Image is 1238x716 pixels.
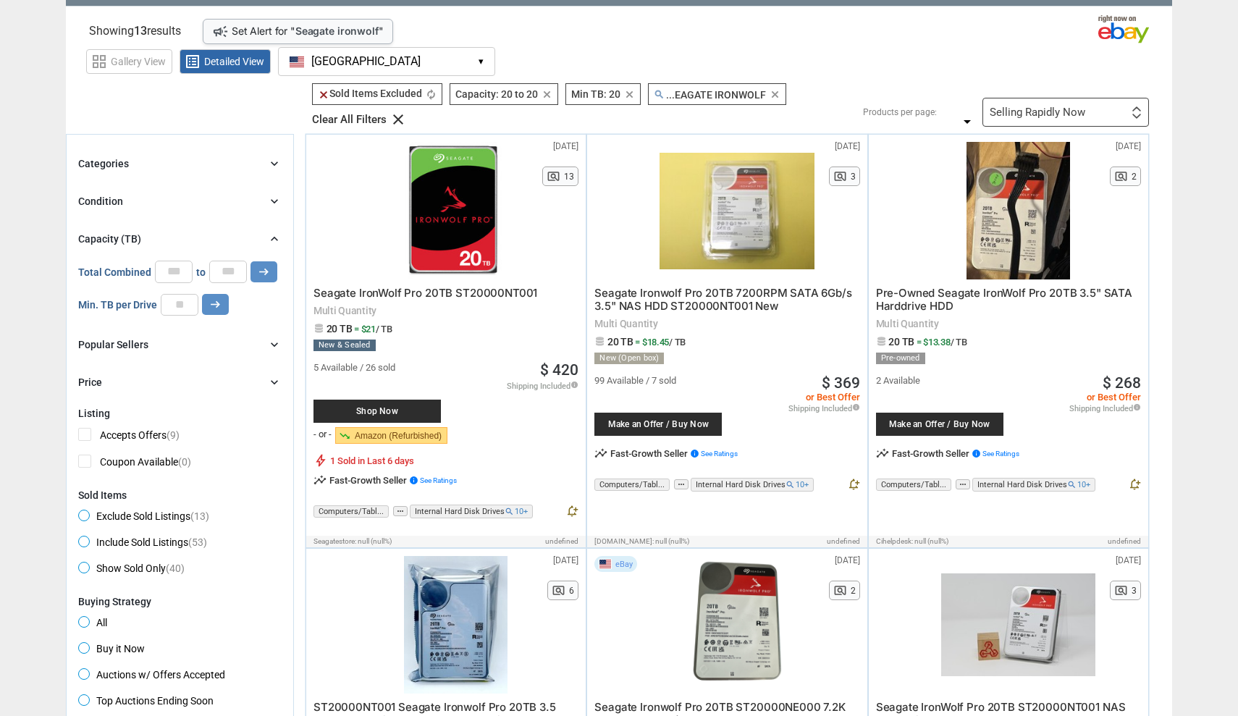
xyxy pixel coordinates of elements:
span: Fast-Growth Seller [329,476,457,485]
i: insights [594,447,607,460]
span: / TB [376,324,392,334]
i: chevron_right [267,337,282,352]
span: Internal Hard Disk Drives [972,478,1095,492]
span: Multi Quantity [876,319,1141,329]
span: more_horiz [674,479,689,489]
i: chevron_right [267,232,282,246]
span: (0) [178,456,191,468]
button: more_horiz [393,506,408,517]
button: more_horiz [674,479,689,490]
span: Seagate IronWolf Pro 20TB ST20000NT001 [313,286,537,300]
span: trending_down [339,430,350,442]
span: Accepts Offers [78,428,180,446]
div: Buying Strategy [78,596,282,607]
i: notification_add [1128,478,1141,491]
span: $ 369 [822,376,860,391]
span: 13 [564,172,574,181]
i: search [1067,480,1077,489]
span: = $13.38 [917,337,967,348]
span: 20 TB [327,323,353,334]
i: clear [542,89,552,100]
a: trending_downAmazon (Refurbished) [335,427,447,444]
span: 10+ [515,507,528,516]
span: 3 [851,172,856,181]
div: Clear All Filters [312,114,387,125]
i: clear [770,89,780,100]
span: = $18.45 [635,337,686,348]
span: Internal Hard Disk Drives [410,505,533,518]
span: ...EAGATE IRONWOLF [654,89,766,101]
span: Fast-Growth Seller [610,449,738,458]
span: Buy it Now [78,642,145,660]
div: Categories [78,156,129,171]
div: - or - [313,429,332,439]
span: or Best Offer [788,392,860,402]
span: 2 [1132,172,1137,181]
span: ▾ [479,56,484,67]
span: Pre-Owned Seagate IronWolf Pro 20TB 3.5" SATA Harddrive HDD [876,286,1132,313]
i: chevron_right [267,194,282,209]
div: Condition [78,194,123,209]
div: New & Sealed [313,340,376,351]
span: Show Sold Only [78,562,185,579]
span: Auctions w/ Offers Accepted [78,668,225,686]
span: pageview [833,169,847,183]
span: [DATE] [553,556,578,565]
span: 1 Sold in Last 6 days [330,456,414,466]
i: info [409,476,418,485]
span: Include Sold Listings [78,536,207,553]
span: Gallery View [111,56,166,67]
div: Listing [78,408,282,419]
span: Computers/Tabl... [594,479,670,491]
span: [DOMAIN_NAME]: [594,537,654,545]
i: search [505,507,514,516]
span: Make an Offer / Buy Now [602,420,715,429]
span: See Ratings [420,476,457,484]
span: null (null%) [914,537,948,545]
span: Internal Hard Disk Drives [691,478,814,492]
span: more_horiz [393,506,408,516]
i: clear [318,89,329,101]
button: arrow_right_alt [250,261,277,282]
span: [DATE] [835,142,860,151]
i: notification_add [847,478,860,491]
a: $ 420 [540,363,578,378]
div: Products per page: [863,108,937,117]
span: 2 [851,586,856,595]
span: pageview [552,584,565,597]
div: Price [78,375,102,389]
i: clear [624,89,635,100]
span: Seagate Ironwolf Pro 20TB 7200RPM SATA 6Gb/s 3.5" NAS HDD ST20000NT001 New [594,286,851,313]
span: seagatestore: [313,537,356,545]
i: search [786,480,795,489]
span: grid_view [90,53,108,70]
span: 13 [134,24,147,38]
span: 20 TB [888,336,914,348]
i: info [972,449,981,458]
i: clear [389,111,407,128]
span: Computers/Tabl... [876,479,951,491]
span: Shipping Included [507,381,578,390]
span: to [196,267,206,277]
span: Make an Offer / Buy Now [883,420,996,429]
i: chevron_right [267,156,282,171]
button: [GEOGRAPHIC_DATA] ▾ [278,47,495,76]
button: more_horiz [956,479,970,490]
span: 10+ [796,480,809,489]
span: pageview [833,584,847,597]
span: Computers/Tabl... [313,505,389,518]
div: New (Open box) [594,353,664,364]
span: 6 [569,586,574,595]
span: null (null%) [358,537,392,545]
i: info [570,381,578,389]
span: 10+ [1077,480,1090,489]
span: undefined [1108,538,1141,545]
span: Shop Now [321,407,434,416]
img: USA Flag [599,559,612,569]
span: Exclude Sold Listings [78,510,209,527]
span: = $21 [354,324,392,334]
span: (13) [190,510,209,522]
span: 99 Available / 7 sold [594,376,676,385]
a: Seagate IronWolf Pro 20TB ST20000NT001 [313,288,537,299]
span: pageview [1114,169,1128,183]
